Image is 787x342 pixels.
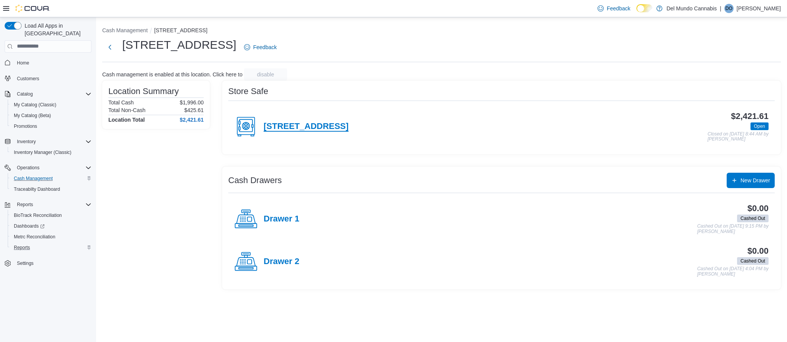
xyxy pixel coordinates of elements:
span: Cashed Out [741,258,765,264]
button: Reports [8,242,95,253]
span: Dashboards [14,223,45,229]
input: Dark Mode [636,4,653,12]
span: Operations [17,165,40,171]
span: New Drawer [741,177,770,184]
p: Del Mundo Cannabis [666,4,717,13]
span: Metrc Reconciliation [14,234,55,240]
h3: $0.00 [747,204,769,213]
span: Catalog [14,89,91,99]
span: Load All Apps in [GEOGRAPHIC_DATA] [22,22,91,37]
a: Cash Management [11,174,56,183]
button: Traceabilty Dashboard [8,184,95,195]
span: BioTrack Reconciliation [14,212,62,218]
h6: Total Cash [108,99,134,106]
span: Inventory [17,139,36,145]
span: Dashboards [11,221,91,231]
span: Reports [17,202,33,208]
a: Settings [14,259,37,268]
span: Inventory [14,137,91,146]
span: Metrc Reconciliation [11,232,91,241]
nav: An example of EuiBreadcrumbs [102,26,781,36]
h4: [STREET_ADDRESS] [264,122,349,132]
a: Reports [11,243,33,252]
a: Promotions [11,122,40,131]
button: Operations [2,162,95,173]
span: Reports [14,200,91,209]
p: $425.61 [184,107,204,113]
span: Customers [17,76,39,82]
p: Cashed Out on [DATE] 4:04 PM by [PERSON_NAME] [697,266,769,277]
span: BioTrack Reconciliation [11,211,91,220]
a: Home [14,58,32,68]
span: My Catalog (Classic) [14,102,56,108]
h4: Drawer 1 [264,214,299,224]
h1: [STREET_ADDRESS] [122,37,236,53]
button: Promotions [8,121,95,132]
nav: Complex example [5,54,91,289]
h4: Location Total [108,117,145,123]
span: Promotions [11,122,91,131]
p: $1,996.00 [180,99,204,106]
button: Settings [2,258,95,269]
a: BioTrack Reconciliation [11,211,65,220]
span: My Catalog (Beta) [14,112,51,119]
span: Catalog [17,91,33,97]
p: [PERSON_NAME] [737,4,781,13]
button: Cash Management [8,173,95,184]
span: Operations [14,163,91,172]
button: Cash Management [102,27,148,33]
span: Settings [14,258,91,268]
button: BioTrack Reconciliation [8,210,95,221]
span: Promotions [14,123,37,129]
button: New Drawer [727,173,775,188]
span: DO [726,4,732,13]
span: Cashed Out [741,215,765,222]
button: Operations [14,163,43,172]
button: Metrc Reconciliation [8,231,95,242]
a: Traceabilty Dashboard [11,185,63,194]
h4: Drawer 2 [264,257,299,267]
a: Customers [14,74,42,83]
button: Reports [2,199,95,210]
a: My Catalog (Beta) [11,111,54,120]
button: Next [102,40,118,55]
p: Cashed Out on [DATE] 9:15 PM by [PERSON_NAME] [697,224,769,234]
button: Inventory [14,137,39,146]
img: Cova [15,5,50,12]
div: David Olson [724,4,734,13]
a: Dashboards [8,221,95,231]
span: Traceabilty Dashboard [14,186,60,192]
span: Cash Management [11,174,91,183]
h6: Total Non-Cash [108,107,146,113]
span: Cashed Out [737,257,769,265]
button: My Catalog (Classic) [8,99,95,110]
h3: $2,421.61 [731,112,769,121]
h3: Location Summary [108,87,179,96]
span: Open [750,122,769,130]
span: Reports [14,245,30,251]
a: Inventory Manager (Classic) [11,148,75,157]
button: Home [2,57,95,68]
button: My Catalog (Beta) [8,110,95,121]
span: My Catalog (Classic) [11,100,91,109]
a: Feedback [241,40,280,55]
span: Cash Management [14,175,53,182]
span: Feedback [607,5,630,12]
span: Open [754,123,765,130]
a: Feedback [594,1,633,16]
a: Metrc Reconciliation [11,232,58,241]
span: Home [17,60,29,66]
span: Feedback [253,43,277,51]
button: Catalog [2,89,95,99]
h3: Store Safe [228,87,268,96]
h3: $0.00 [747,246,769,256]
span: Cashed Out [737,215,769,222]
button: Customers [2,73,95,84]
p: Closed on [DATE] 8:44 AM by [PERSON_NAME] [707,132,769,142]
button: Catalog [14,89,36,99]
button: disable [244,68,287,81]
span: Traceabilty Dashboard [11,185,91,194]
p: Cash management is enabled at this location. Click here to [102,71,242,78]
span: Reports [11,243,91,252]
